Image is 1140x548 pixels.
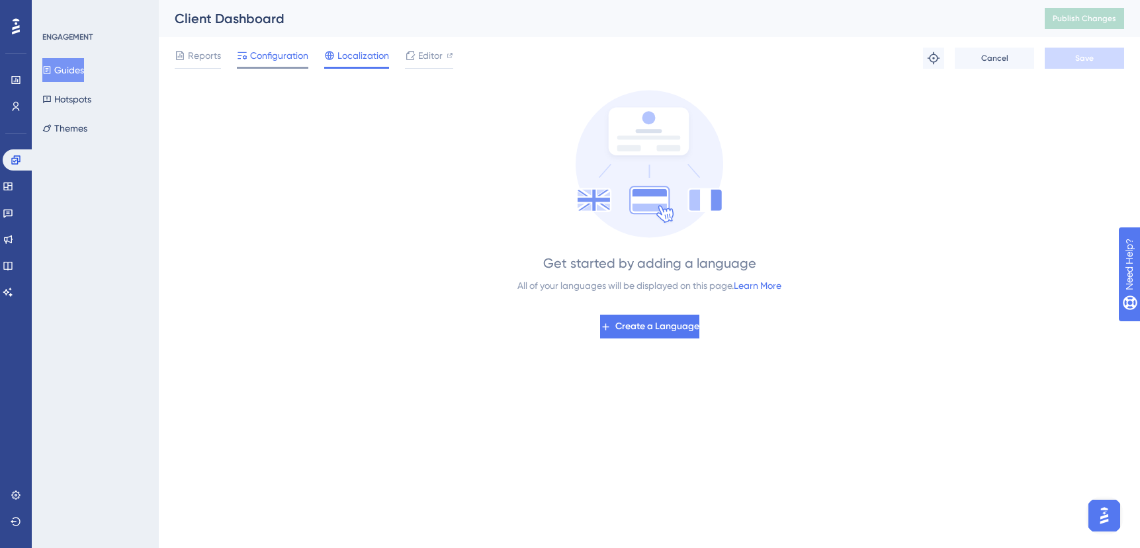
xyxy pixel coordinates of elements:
[1075,53,1094,63] span: Save
[981,53,1008,63] span: Cancel
[1045,48,1124,69] button: Save
[31,3,83,19] span: Need Help?
[418,48,443,63] span: Editor
[955,48,1034,69] button: Cancel
[543,254,756,272] div: Get started by adding a language
[42,87,91,111] button: Hotspots
[42,32,93,42] div: ENGAGEMENT
[42,116,87,140] button: Themes
[1084,496,1124,535] iframe: UserGuiding AI Assistant Launcher
[734,280,781,291] a: Learn More
[517,278,781,294] div: All of your languages will be displayed on this page.
[188,48,221,63] span: Reports
[600,315,699,338] button: Create a Language
[615,319,699,334] span: Create a Language
[337,48,389,63] span: Localization
[1053,13,1116,24] span: Publish Changes
[175,9,1012,28] div: Client Dashboard
[1045,8,1124,29] button: Publish Changes
[250,48,308,63] span: Configuration
[42,58,84,82] button: Guides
